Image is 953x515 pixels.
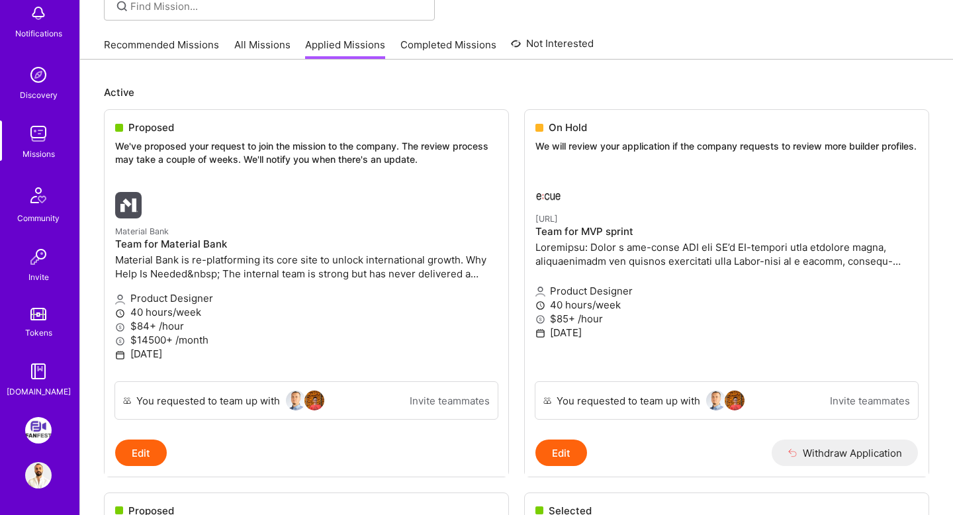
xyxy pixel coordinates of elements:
p: [DATE] [535,326,918,340]
div: You requested to team up with [136,394,280,408]
a: Not Interested [511,36,594,60]
h4: Team for MVP sprint [535,226,918,238]
p: We've proposed your request to join the mission to the company. The review process may take a cou... [115,140,498,165]
p: Product Designer [115,291,498,305]
button: Edit [115,440,167,466]
i: icon MoneyGray [115,322,125,332]
i: icon Clock [535,301,545,310]
img: Invite [25,244,52,270]
p: 40 hours/week [115,305,498,319]
div: Missions [23,147,55,161]
span: Proposed [128,120,174,134]
img: User Avatar [706,391,726,410]
p: $14500+ /month [115,333,498,347]
img: Ecue.ai company logo [535,179,562,206]
a: Invite teammates [830,394,910,408]
h4: Team for Material Bank [115,238,498,250]
div: Notifications [15,26,62,40]
i: icon MoneyGray [535,314,545,324]
small: [URL] [535,214,558,224]
img: User Avatar [725,391,745,410]
div: Discovery [20,88,58,102]
small: Material Bank [115,226,169,236]
p: $84+ /hour [115,319,498,333]
div: You requested to team up with [557,394,700,408]
img: Material Bank company logo [115,192,142,218]
a: Recommended Missions [104,38,219,60]
a: User Avatar [22,462,55,489]
a: FanFest: Media Engagement Platform [22,417,55,444]
p: [DATE] [115,347,498,361]
a: All Missions [234,38,291,60]
span: On Hold [549,120,587,134]
img: User Avatar [304,391,324,410]
i: icon Calendar [535,328,545,338]
img: teamwork [25,120,52,147]
i: icon Calendar [115,350,125,360]
div: [DOMAIN_NAME] [7,385,71,398]
img: User Avatar [286,391,306,410]
a: Material Bank company logoMaterial BankTeam for Material BankMaterial Bank is re-platforming its ... [105,181,508,381]
p: Active [104,85,929,99]
a: Ecue.ai company logo[URL]Team for MVP sprintLoremipsu: Dolor s ame-conse ADI eli SE’d EI-tempori ... [525,169,929,382]
img: tokens [30,308,46,320]
p: $85+ /hour [535,312,918,326]
img: Community [23,179,54,211]
p: Loremipsu: Dolor s ame-conse ADI eli SE’d EI-tempori utla etdolore magna, aliquaenimadm ven quisn... [535,240,918,268]
a: Completed Missions [400,38,496,60]
img: FanFest: Media Engagement Platform [25,417,52,444]
img: User Avatar [25,462,52,489]
p: Material Bank is re-platforming its core site to unlock international growth. Why Help Is Needed&... [115,253,498,281]
img: guide book [25,358,52,385]
i: icon MoneyGray [115,336,125,346]
div: Community [17,211,60,225]
button: Withdraw Application [772,440,918,466]
img: discovery [25,62,52,88]
p: Product Designer [535,284,918,298]
a: Applied Missions [305,38,385,60]
p: 40 hours/week [535,298,918,312]
a: Invite teammates [410,394,490,408]
div: Invite [28,270,49,284]
i: icon Clock [115,308,125,318]
div: Tokens [25,326,52,340]
i: icon Applicant [115,295,125,304]
p: We will review your application if the company requests to review more builder profiles. [535,140,918,153]
i: icon Applicant [535,287,545,297]
button: Edit [535,440,587,466]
